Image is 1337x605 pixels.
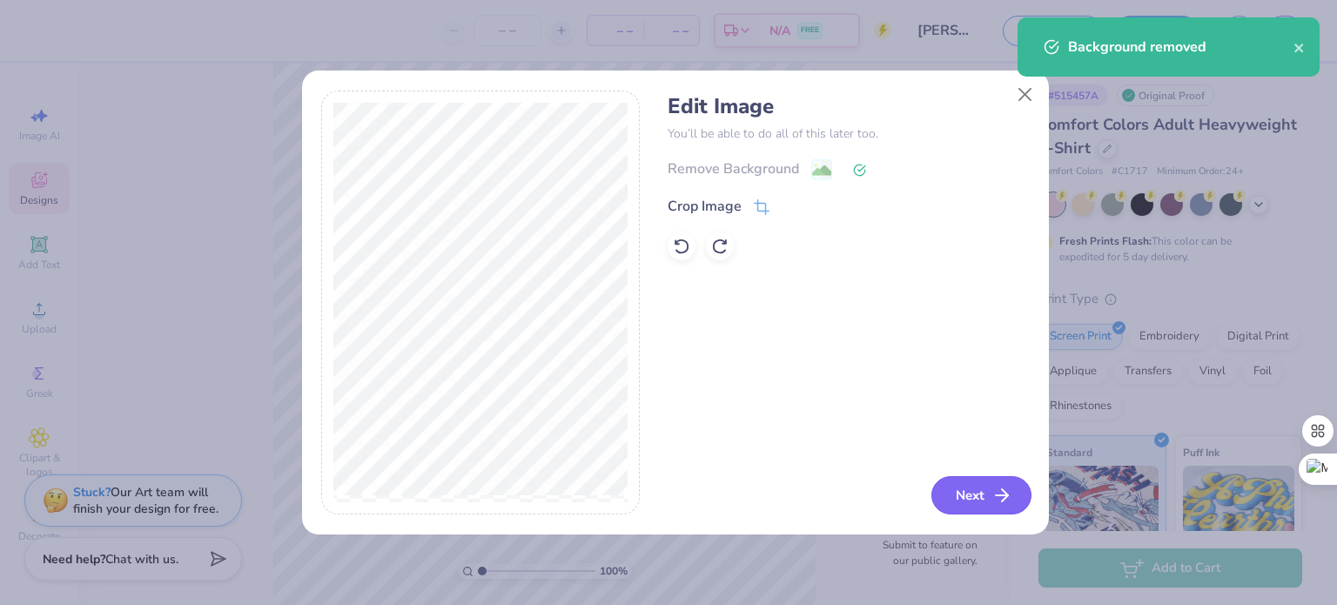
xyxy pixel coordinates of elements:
p: You’ll be able to do all of this later too. [668,124,1029,143]
button: Close [1008,78,1041,111]
div: Background removed [1068,37,1293,57]
h4: Edit Image [668,94,1029,119]
button: close [1293,37,1306,57]
button: Next [931,476,1031,514]
div: Crop Image [668,196,742,217]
